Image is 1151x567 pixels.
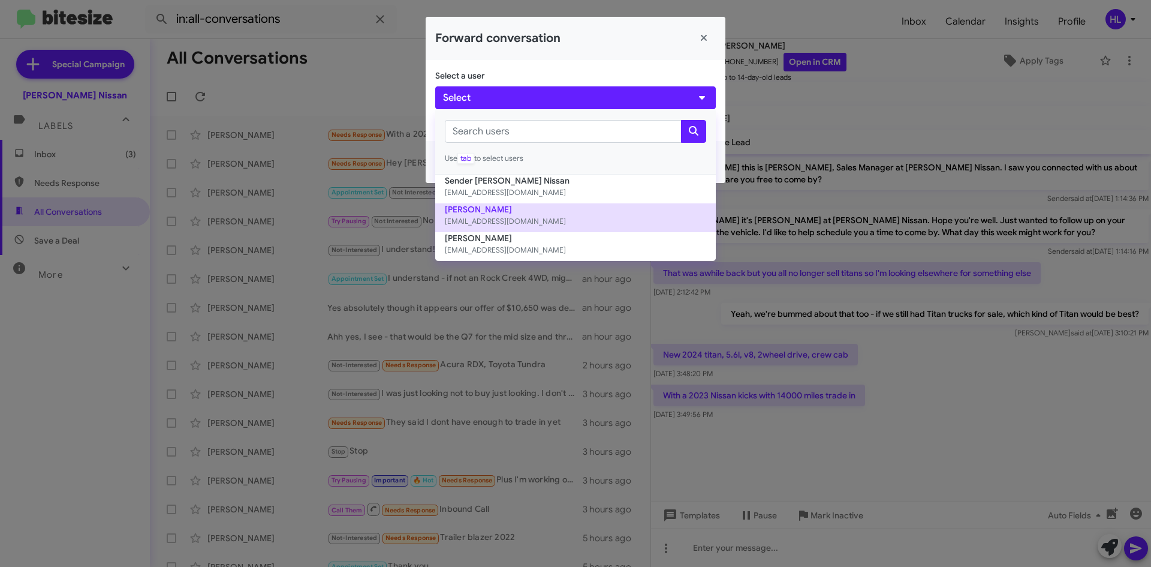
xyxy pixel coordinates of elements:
h2: Forward conversation [435,29,561,48]
span: Select [443,91,471,105]
span: tab [457,153,474,164]
small: [EMAIL_ADDRESS][DOMAIN_NAME] [445,244,706,256]
small: Use to select users [445,152,706,164]
small: [EMAIL_ADDRESS][DOMAIN_NAME] [445,215,706,227]
p: Select a user [435,70,716,82]
button: [PERSON_NAME][EMAIL_ADDRESS][DOMAIN_NAME] [435,203,716,232]
small: [EMAIL_ADDRESS][DOMAIN_NAME] [445,187,706,199]
button: [PERSON_NAME][EMAIL_ADDRESS][DOMAIN_NAME] [435,232,716,261]
button: Close [692,26,716,50]
button: Select [435,86,716,109]
input: Search users [445,120,682,143]
button: Sender [PERSON_NAME] Nissan[EMAIL_ADDRESS][DOMAIN_NAME] [435,175,716,203]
